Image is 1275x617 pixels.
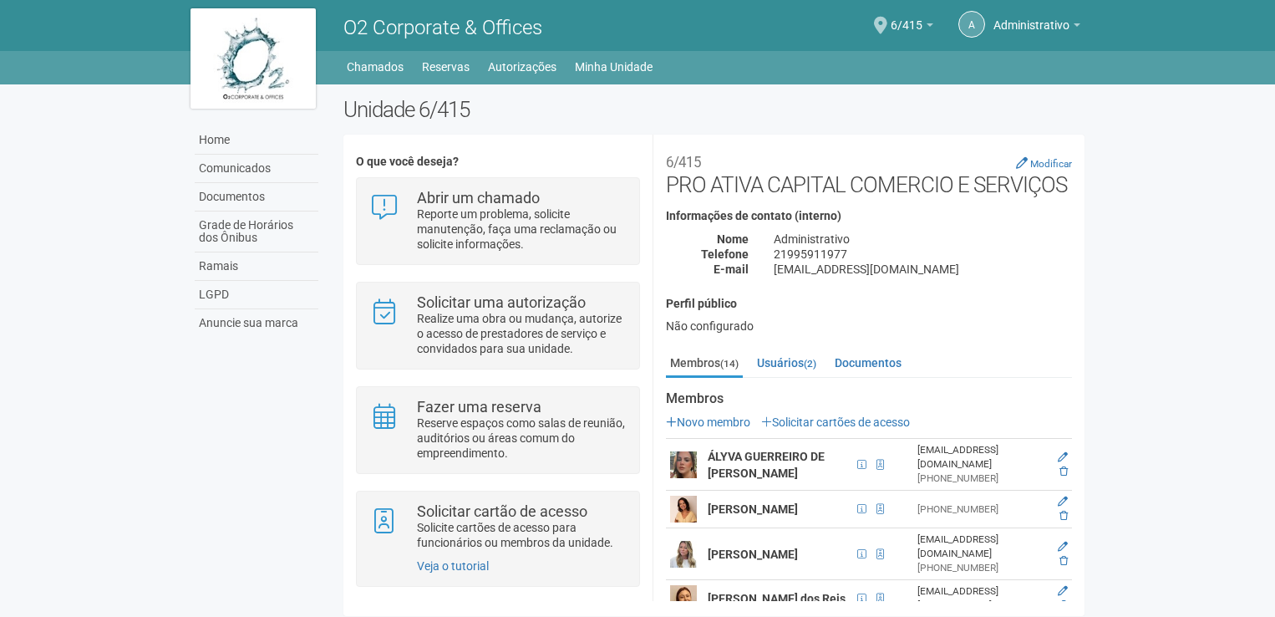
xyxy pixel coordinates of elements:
[369,400,626,461] a: Fazer uma reserva Reserve espaços como salas de reunião, auditórios ou áreas comum do empreendime...
[720,358,739,370] small: (14)
[670,541,697,568] img: user.png
[1058,585,1068,597] a: Editar membro
[195,309,318,337] a: Anuncie sua marca
[831,350,906,375] a: Documentos
[761,416,910,429] a: Solicitar cartões de acesso
[1058,451,1068,463] a: Editar membro
[804,358,816,370] small: (2)
[714,263,749,276] strong: E-mail
[708,450,825,480] strong: ÁLYVA GUERREIRO DE [PERSON_NAME]
[1058,496,1068,507] a: Editar membro
[917,443,1046,472] div: [EMAIL_ADDRESS][DOMAIN_NAME]
[891,21,933,34] a: 6/415
[917,533,1046,561] div: [EMAIL_ADDRESS][DOMAIN_NAME]
[1059,555,1068,567] a: Excluir membro
[195,212,318,252] a: Grade de Horários dos Ônibus
[993,3,1069,32] span: Administrativo
[356,156,639,168] h4: O que você deseja?
[195,183,318,212] a: Documentos
[670,585,697,612] img: user.png
[993,21,1080,34] a: Administrativo
[958,11,985,38] a: A
[417,207,627,252] p: Reporte um problema, solicite manutenção, faça uma reclamação ou solicite informações.
[666,147,1072,197] h2: PRO ATIVA CAPITAL COMERCIO E SERVIÇOS
[417,293,586,311] strong: Solicitar uma autorização
[666,391,1072,406] strong: Membros
[195,126,318,155] a: Home
[195,155,318,183] a: Comunicados
[343,97,1085,122] h2: Unidade 6/415
[891,3,922,32] span: 6/415
[670,496,697,523] img: user.png
[417,189,540,207] strong: Abrir um chamado
[190,8,316,109] img: logo.jpg
[369,295,626,356] a: Solicitar uma autorização Realize uma obra ou mudança, autorize o acesso de prestadores de serviç...
[1058,541,1068,553] a: Editar membro
[708,592,846,605] strong: [PERSON_NAME] dos Reis
[1059,510,1068,522] a: Excluir membro
[761,232,1085,247] div: Administrativo
[761,262,1085,277] div: [EMAIL_ADDRESS][DOMAIN_NAME]
[666,298,1072,310] h4: Perfil público
[195,252,318,281] a: Ramais
[761,247,1085,262] div: 21995911977
[753,350,820,375] a: Usuários(2)
[417,502,587,520] strong: Solicitar cartão de acesso
[917,502,1046,517] div: [PHONE_NUMBER]
[347,55,404,79] a: Chamados
[417,520,627,550] p: Solicite cartões de acesso para funcionários ou membros da unidade.
[369,191,626,252] a: Abrir um chamado Reporte um problema, solicite manutenção, faça uma reclamação ou solicite inform...
[666,154,701,171] small: 6/415
[917,561,1046,575] div: [PHONE_NUMBER]
[701,247,749,261] strong: Telefone
[1059,599,1068,611] a: Excluir membro
[1030,158,1072,170] small: Modificar
[417,311,627,356] p: Realize uma obra ou mudança, autorize o acesso de prestadores de serviço e convidados para sua un...
[666,319,1072,334] div: Não configurado
[666,210,1072,222] h4: Informações de contato (interno)
[1059,466,1068,477] a: Excluir membro
[666,416,750,429] a: Novo membro
[417,398,541,416] strong: Fazer uma reserva
[488,55,556,79] a: Autorizações
[422,55,470,79] a: Reservas
[717,232,749,246] strong: Nome
[666,350,743,378] a: Membros(14)
[708,502,798,516] strong: [PERSON_NAME]
[917,584,1046,613] div: [EMAIL_ADDRESS][DOMAIN_NAME]
[708,548,798,561] strong: [PERSON_NAME]
[917,472,1046,486] div: [PHONE_NUMBER]
[670,451,697,478] img: user.png
[1016,156,1072,170] a: Modificar
[417,416,627,461] p: Reserve espaços como salas de reunião, auditórios ou áreas comum do empreendimento.
[343,16,542,39] span: O2 Corporate & Offices
[417,559,489,573] a: Veja o tutorial
[369,504,626,550] a: Solicitar cartão de acesso Solicite cartões de acesso para funcionários ou membros da unidade.
[195,281,318,309] a: LGPD
[575,55,653,79] a: Minha Unidade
